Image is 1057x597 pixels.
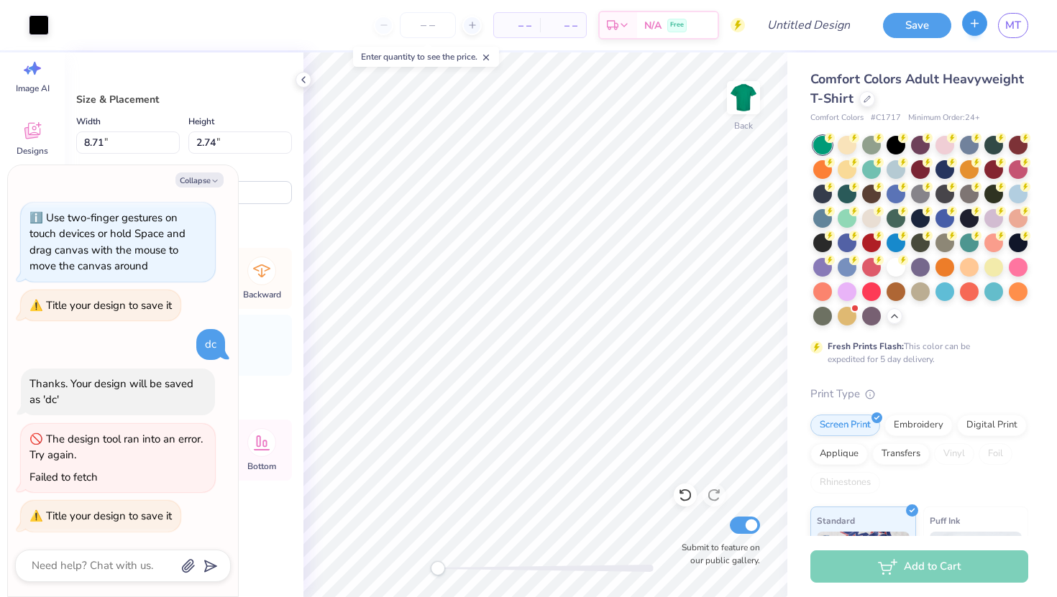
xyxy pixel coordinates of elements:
label: Width [76,113,101,130]
button: Collapse [175,172,224,188]
div: Applique [810,443,868,465]
span: Free [670,20,684,30]
div: The design tool ran into an error. Try again. [29,432,203,463]
span: – – [549,18,577,33]
div: Title your design to save it [46,509,172,523]
button: Save [883,13,951,38]
div: Print Type [810,386,1028,402]
div: Rhinestones [810,472,880,494]
div: Use two-finger gestures on touch devices or hold Space and drag canvas with the mouse to move the... [29,210,186,274]
strong: Fresh Prints Flash: [828,341,904,352]
span: Designs [17,145,48,157]
div: Failed to fetch [29,470,98,484]
div: Transfers [872,443,930,465]
div: Enter quantity to see the price. [353,47,499,67]
input: – – [400,12,456,38]
span: Backward [243,289,281,300]
span: Puff Ink [930,513,960,528]
div: Embroidery [884,415,953,436]
div: Title your design to save it [46,298,172,313]
label: Rotate [188,162,214,180]
div: Thanks. Your design will be saved as 'dc' [29,376,193,407]
span: Standard [817,513,855,528]
div: Screen Print [810,415,880,436]
span: – – [503,18,531,33]
input: Untitled Design [756,11,861,40]
label: Distance from Collar [76,163,154,180]
span: # C1717 [871,112,901,124]
div: Digital Print [957,415,1027,436]
div: Accessibility label [431,561,445,575]
div: Vinyl [934,443,974,465]
a: MT [998,13,1028,38]
span: Minimum Order: 24 + [908,112,980,124]
span: MT [1005,17,1021,34]
span: Comfort Colors [810,112,864,124]
label: Submit to feature on our public gallery. [674,541,760,567]
div: Back [734,119,753,132]
span: Image AI [16,83,50,94]
div: dc [205,337,216,351]
span: N/A [644,18,662,33]
div: Size & Placement [76,92,292,107]
span: Bottom [247,461,276,472]
label: Height [188,113,214,130]
img: Back [729,83,758,112]
div: Foil [979,443,1012,465]
div: This color can be expedited for 5 day delivery. [828,340,1005,366]
span: Comfort Colors Adult Heavyweight T-Shirt [810,70,1024,107]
